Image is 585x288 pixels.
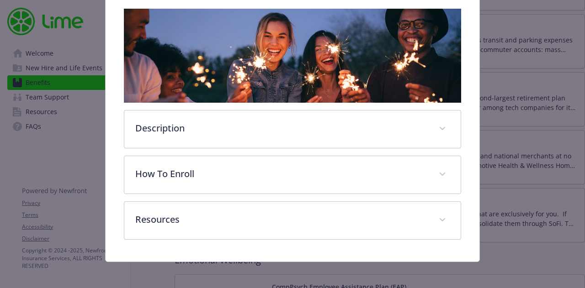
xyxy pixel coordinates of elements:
[135,121,427,135] p: Description
[124,9,461,103] img: banner
[135,213,427,226] p: Resources
[124,110,460,148] div: Description
[124,156,460,194] div: How To Enroll
[135,167,427,181] p: How To Enroll
[124,202,460,239] div: Resources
